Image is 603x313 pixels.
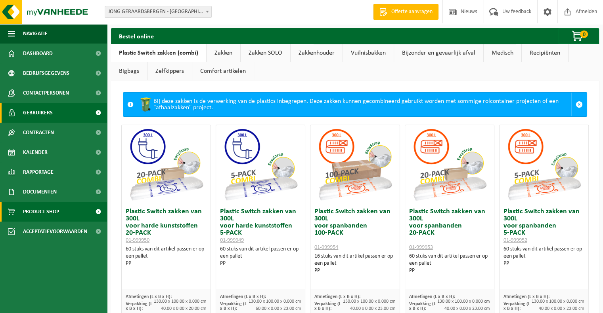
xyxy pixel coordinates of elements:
[105,6,212,18] span: JONG GERAARDSBERGEN - ONKERZELE
[315,125,394,204] img: 01-999954
[220,260,301,267] div: PP
[409,253,490,274] div: 60 stuks van dit artikel passen er op een pallet
[147,62,192,80] a: Zelfkippers
[409,302,436,311] span: Verpakking (L x B x H):
[373,4,438,20] a: Offerte aanvragen
[532,299,584,304] span: 130.00 x 100.00 x 0.000 cm
[350,306,396,311] span: 40.00 x 0.00 x 23.00 cm
[503,208,584,244] h3: Plastic Switch zakken van 300L voor spanbanden 5-PACK
[314,253,395,274] div: 16 stuks van dit artikel passen er op een pallet
[23,103,53,123] span: Gebruikers
[539,306,584,311] span: 40.00 x 0.00 x 23.00 cm
[437,299,490,304] span: 130.00 x 100.00 x 0.000 cm
[126,294,172,299] span: Afmetingen (L x B x H):
[503,246,584,267] div: 60 stuks van dit artikel passen er op een pallet
[409,208,490,251] h3: Plastic Switch zakken van 300L voor spanbanden 20-PACK
[394,44,483,62] a: Bijzonder en gevaarlijk afval
[314,208,395,251] h3: Plastic Switch zakken van 300L voor spanbanden 100-PACK
[409,294,455,299] span: Afmetingen (L x B x H):
[105,6,211,17] span: JONG GERAARDSBERGEN - ONKERZELE
[111,44,206,62] a: Plastic Switch zakken (combi)
[23,182,57,202] span: Documenten
[138,93,571,116] div: Bij deze zakken is de verwerking van de plastics inbegrepen. Deze zakken kunnen gecombineerd gebr...
[248,299,301,304] span: 130.00 x 100.00 x 0.000 cm
[291,44,343,62] a: Zakkenhouder
[138,97,153,112] img: WB-0240-HPE-GN-50.png
[580,30,588,38] span: 0
[504,125,584,204] img: 01-999952
[161,306,207,311] span: 40.00 x 0.00 x 20.00 cm
[522,44,568,62] a: Recipiënten
[410,125,489,204] img: 01-999953
[409,267,490,274] div: PP
[389,8,435,16] span: Offerte aanvragen
[154,299,207,304] span: 130.00 x 100.00 x 0.000 cm
[23,222,87,241] span: Acceptatievoorwaarden
[314,302,341,311] span: Verpakking (L x B x H):
[503,260,584,267] div: PP
[220,294,266,299] span: Afmetingen (L x B x H):
[444,306,490,311] span: 40.00 x 0.00 x 23.00 cm
[23,162,54,182] span: Rapportage
[221,125,300,204] img: 01-999949
[126,125,206,204] img: 01-999950
[503,302,530,311] span: Verpakking (L x B x H):
[503,237,527,243] tcxspan: Call 01-999952 via 3CX
[23,142,48,162] span: Kalender
[484,44,521,62] a: Medisch
[314,267,395,274] div: PP
[126,237,149,243] tcxspan: Call 01-999950 via 3CX
[314,245,338,250] tcxspan: Call 01-999954 via 3CX
[241,44,290,62] a: Zakken SOLO
[220,246,301,267] div: 60 stuks van dit artikel passen er op een pallet
[255,306,301,311] span: 60.00 x 0.00 x 23.00 cm
[343,44,394,62] a: Vuilnisbakken
[343,299,396,304] span: 130.00 x 100.00 x 0.000 cm
[23,63,69,83] span: Bedrijfsgegevens
[23,202,59,222] span: Product Shop
[503,294,549,299] span: Afmetingen (L x B x H):
[559,28,598,44] button: 0
[23,24,48,44] span: Navigatie
[23,123,54,142] span: Contracten
[571,93,587,116] a: Sluit melding
[220,237,244,243] tcxspan: Call 01-999949 via 3CX
[409,245,433,250] tcxspan: Call 01-999953 via 3CX
[126,208,207,244] h3: Plastic Switch zakken van 300L voor harde kunststoffen 20-PACK
[126,246,207,267] div: 60 stuks van dit artikel passen er op een pallet
[207,44,240,62] a: Zakken
[220,302,247,311] span: Verpakking (L x B x H):
[23,44,53,63] span: Dashboard
[314,294,360,299] span: Afmetingen (L x B x H):
[220,208,301,244] h3: Plastic Switch zakken van 300L voor harde kunststoffen 5-PACK
[192,62,254,80] a: Comfort artikelen
[126,260,207,267] div: PP
[23,83,69,103] span: Contactpersonen
[111,28,162,44] h2: Bestel online
[126,302,152,311] span: Verpakking (L x B x H):
[111,62,147,80] a: Bigbags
